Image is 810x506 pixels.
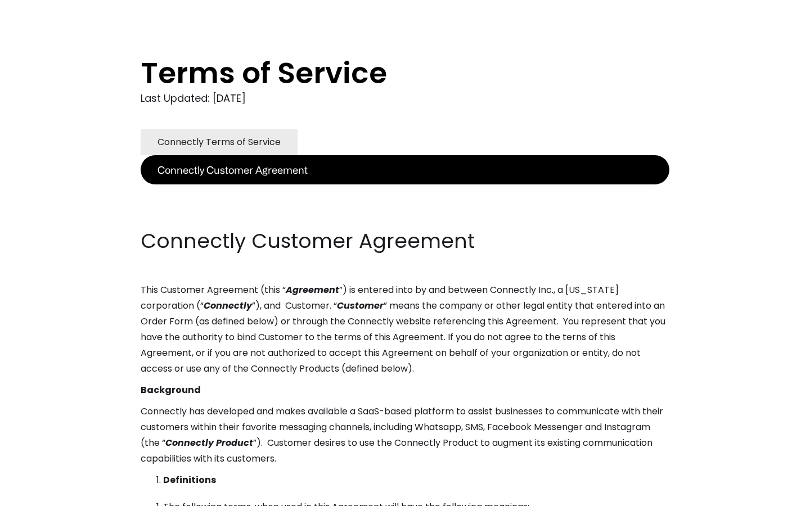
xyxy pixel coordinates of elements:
[165,436,253,449] em: Connectly Product
[337,299,384,312] em: Customer
[141,282,669,377] p: This Customer Agreement (this “ ”) is entered into by and between Connectly Inc., a [US_STATE] co...
[141,184,669,200] p: ‍
[141,90,669,107] div: Last Updated: [DATE]
[163,473,216,486] strong: Definitions
[22,486,67,502] ul: Language list
[141,206,669,222] p: ‍
[141,56,624,90] h1: Terms of Service
[11,485,67,502] aside: Language selected: English
[157,162,308,178] div: Connectly Customer Agreement
[141,227,669,255] h2: Connectly Customer Agreement
[141,404,669,467] p: Connectly has developed and makes available a SaaS-based platform to assist businesses to communi...
[141,383,201,396] strong: Background
[286,283,339,296] em: Agreement
[157,134,281,150] div: Connectly Terms of Service
[204,299,252,312] em: Connectly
